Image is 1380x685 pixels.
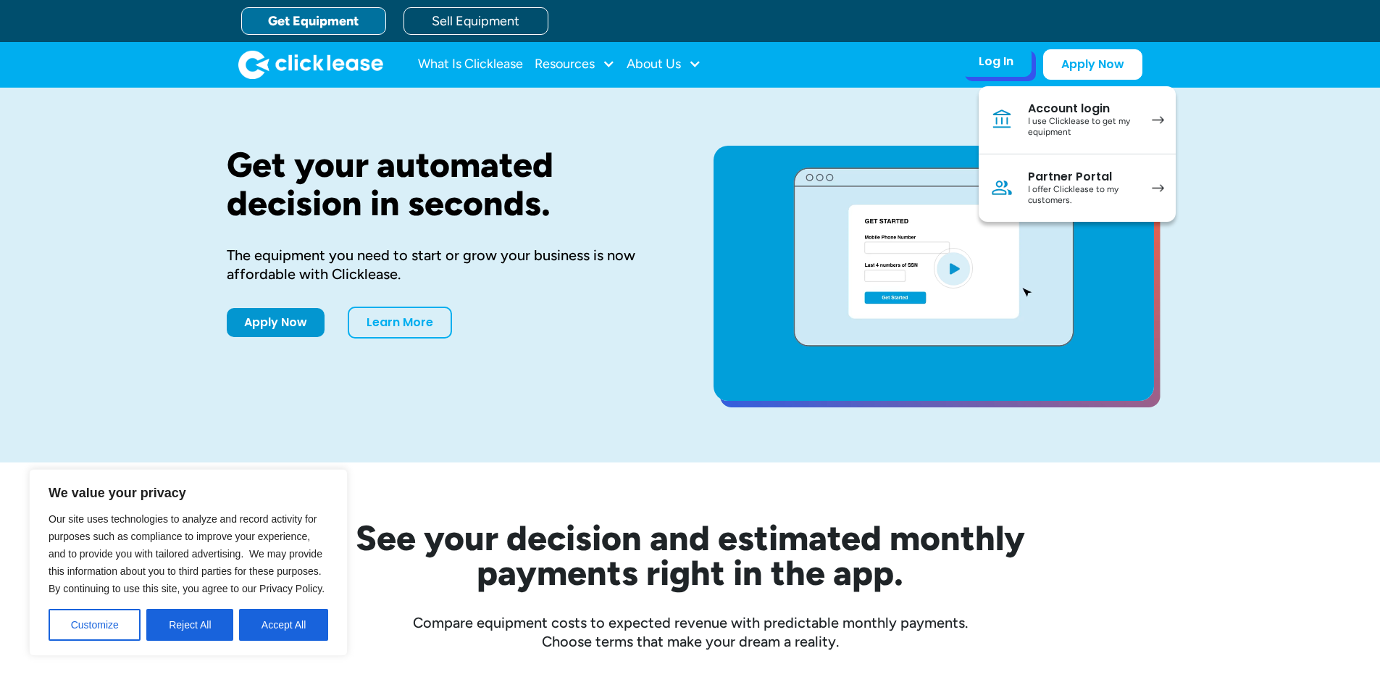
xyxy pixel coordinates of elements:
img: arrow [1152,116,1164,124]
span: Our site uses technologies to analyze and record activity for purposes such as compliance to impr... [49,513,325,594]
div: Log In [979,54,1013,69]
h2: See your decision and estimated monthly payments right in the app. [285,520,1096,590]
div: Partner Portal [1028,170,1137,184]
img: Person icon [990,176,1013,199]
div: Compare equipment costs to expected revenue with predictable monthly payments. Choose terms that ... [227,613,1154,651]
div: Account login [1028,101,1137,116]
img: Clicklease logo [238,50,383,79]
div: I use Clicklease to get my equipment [1028,116,1137,138]
div: We value your privacy [29,469,348,656]
div: The equipment you need to start or grow your business is now affordable with Clicklease. [227,246,667,283]
img: Blue play button logo on a light blue circular background [934,248,973,288]
a: Get Equipment [241,7,386,35]
button: Accept All [239,609,328,641]
a: What Is Clicklease [418,50,523,79]
img: Bank icon [990,108,1013,131]
a: Apply Now [1043,49,1142,80]
h1: Get your automated decision in seconds. [227,146,667,223]
img: arrow [1152,184,1164,192]
nav: Log In [979,86,1176,222]
a: open lightbox [714,146,1154,401]
div: I offer Clicklease to my customers. [1028,184,1137,207]
div: Resources [535,50,615,79]
div: About Us [627,50,701,79]
a: Partner PortalI offer Clicklease to my customers. [979,154,1176,222]
a: Apply Now [227,308,325,337]
a: Learn More [348,307,452,339]
a: Sell Equipment [403,7,548,35]
p: We value your privacy [49,484,328,502]
a: Account loginI use Clicklease to get my equipment [979,86,1176,154]
button: Customize [49,609,141,641]
button: Reject All [146,609,233,641]
a: home [238,50,383,79]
